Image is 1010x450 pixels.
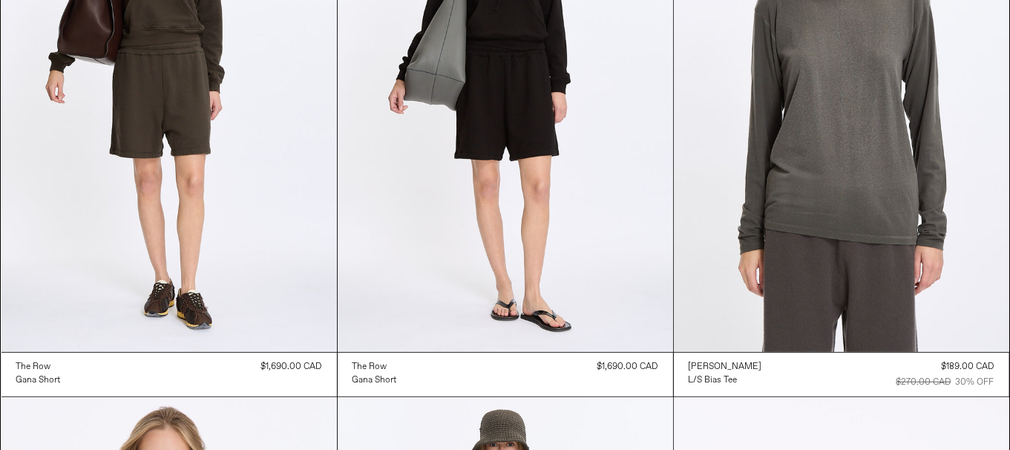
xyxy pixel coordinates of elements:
[352,374,397,387] a: Gana Short
[942,360,994,374] div: $189.00 CAD
[16,360,61,374] a: The Row
[597,360,658,374] div: $1,690.00 CAD
[16,361,51,374] div: The Row
[352,361,387,374] div: The Row
[352,360,397,374] a: The Row
[689,374,738,387] div: L/S Bias Tee
[261,360,322,374] div: $1,690.00 CAD
[352,374,397,387] div: Gana Short
[896,376,951,389] div: $270.00 CAD
[689,374,762,387] a: L/S Bias Tee
[16,374,61,387] a: Gana Short
[689,361,762,374] div: [PERSON_NAME]
[956,376,994,389] div: 30% OFF
[16,374,61,387] div: Gana Short
[689,360,762,374] a: [PERSON_NAME]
